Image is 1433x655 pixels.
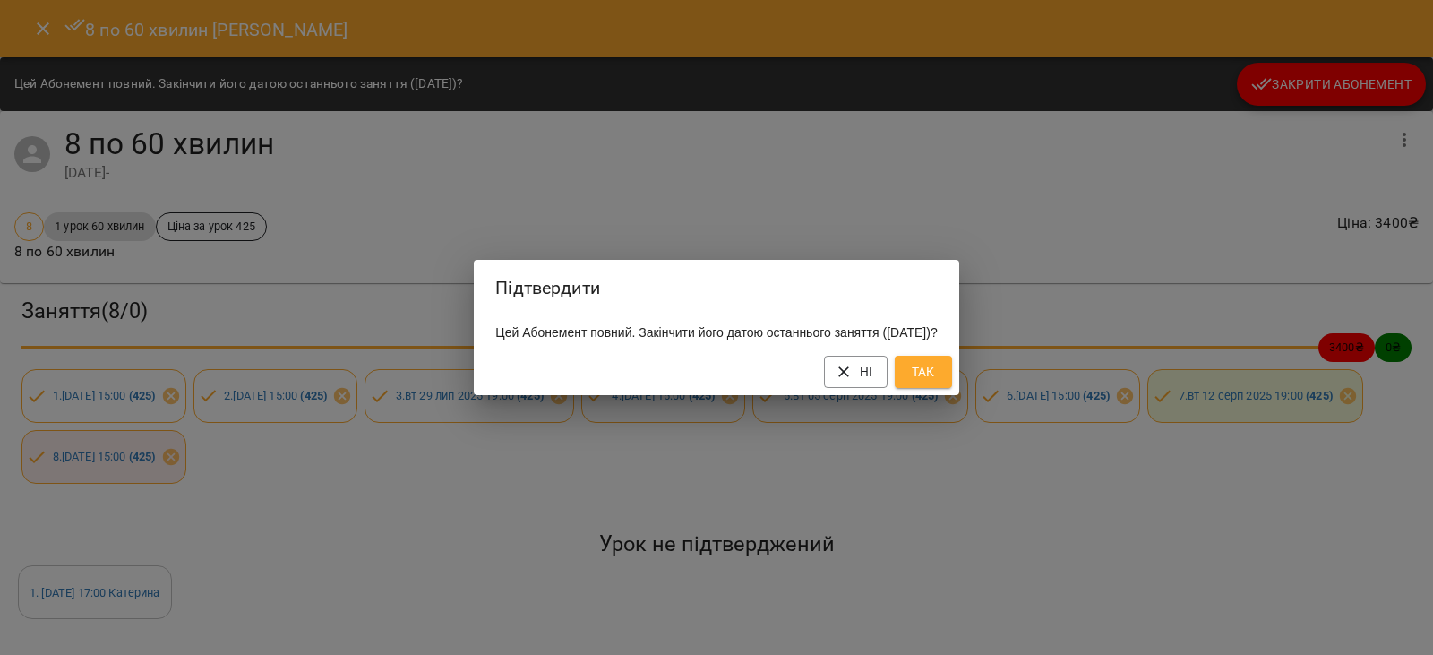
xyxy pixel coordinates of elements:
button: Так [895,356,952,388]
span: Ні [838,361,873,383]
button: Ні [824,356,888,388]
h2: Підтвердити [495,274,937,302]
span: Так [909,361,938,383]
div: Цей Абонемент повний. Закінчити його датою останнього заняття ([DATE])? [474,316,958,349]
